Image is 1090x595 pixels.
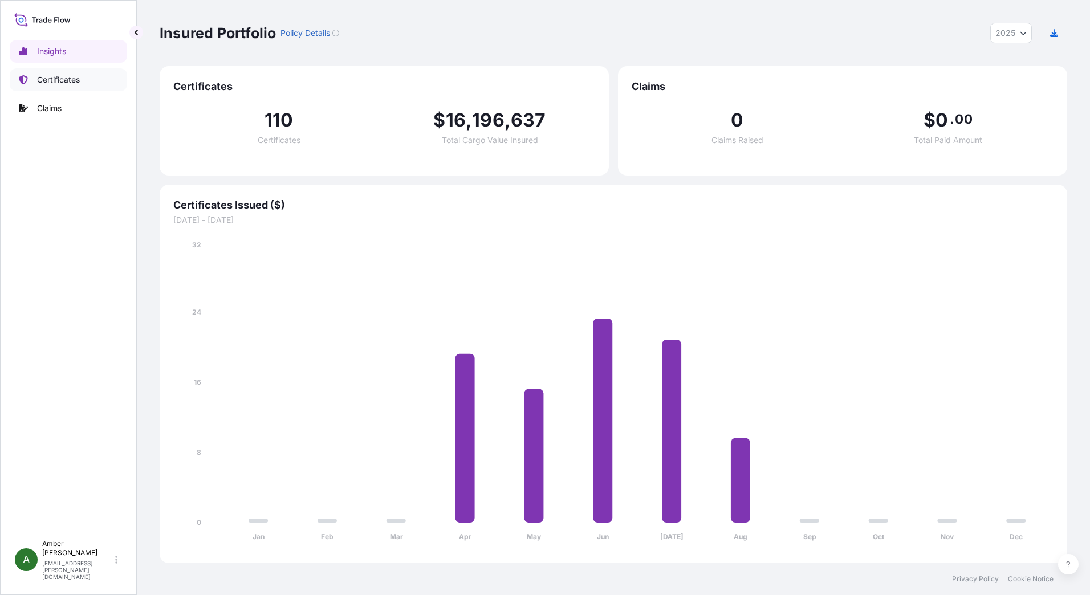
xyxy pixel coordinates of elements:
tspan: Aug [734,532,747,541]
tspan: Nov [941,532,954,541]
tspan: Dec [1010,532,1023,541]
a: Privacy Policy [952,574,999,584]
p: Certificates [37,74,80,85]
span: . [950,115,954,124]
span: 2025 [995,27,1015,39]
p: Insights [37,46,66,57]
button: Year Selector [990,23,1032,43]
span: 0 [731,111,743,129]
p: Policy Details [280,27,330,39]
span: , [505,111,511,129]
span: [DATE] - [DATE] [173,214,1054,226]
span: 196 [472,111,505,129]
p: Amber [PERSON_NAME] [42,539,113,557]
tspan: Jun [597,532,609,541]
a: Insights [10,40,127,63]
tspan: 24 [192,308,201,316]
span: Claims [632,80,1054,93]
a: Cookie Notice [1008,574,1054,584]
span: Certificates [173,80,595,93]
span: Certificates [258,136,300,144]
tspan: Feb [321,532,333,541]
span: 637 [511,111,546,129]
span: Total Cargo Value Insured [442,136,538,144]
tspan: Jan [253,532,265,541]
p: Claims [37,103,62,114]
span: Claims Raised [711,136,763,144]
span: 0 [936,111,948,129]
tspan: Apr [459,532,471,541]
span: Total Paid Amount [914,136,982,144]
span: $ [433,111,445,129]
tspan: 8 [197,448,201,457]
p: [EMAIL_ADDRESS][PERSON_NAME][DOMAIN_NAME] [42,560,113,580]
tspan: Mar [390,532,403,541]
span: Certificates Issued ($) [173,198,1054,212]
span: 16 [446,111,466,129]
tspan: Oct [873,532,885,541]
span: A [23,554,30,565]
tspan: 0 [197,518,201,527]
span: 00 [955,115,972,124]
button: Loading [332,24,339,42]
span: 110 [265,111,294,129]
div: Loading [332,30,339,36]
tspan: Sep [803,532,816,541]
span: , [466,111,472,129]
tspan: 32 [192,241,201,249]
tspan: May [527,532,542,541]
a: Claims [10,97,127,120]
a: Certificates [10,68,127,91]
p: Insured Portfolio [160,24,276,42]
tspan: [DATE] [660,532,684,541]
span: $ [924,111,936,129]
tspan: 16 [194,378,201,386]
